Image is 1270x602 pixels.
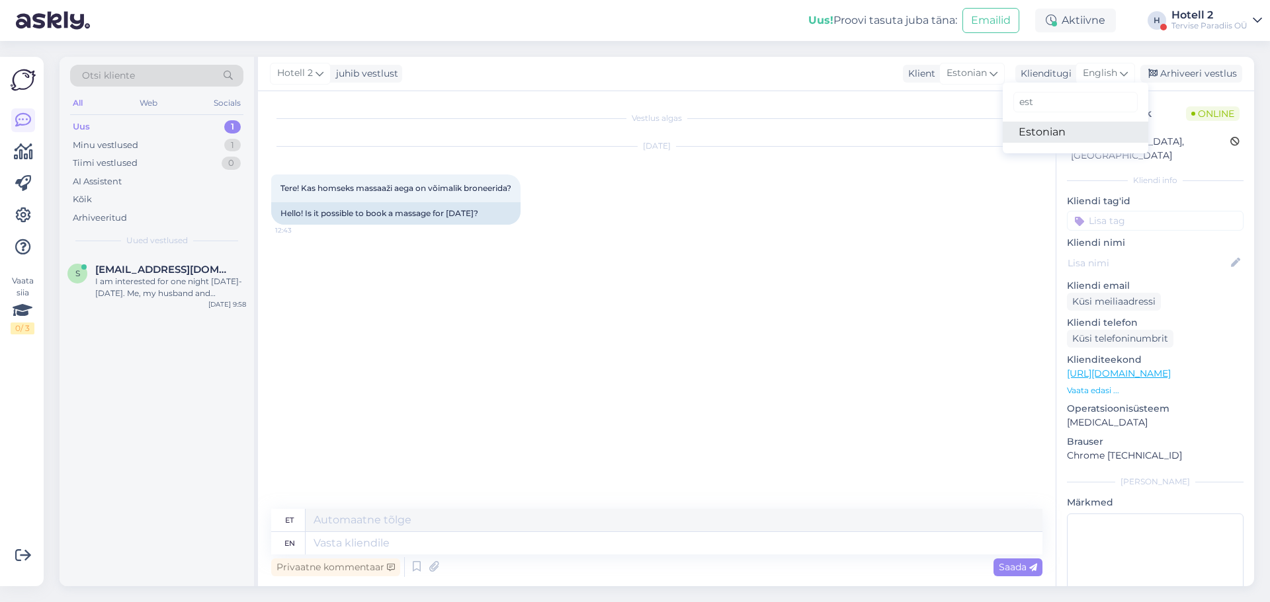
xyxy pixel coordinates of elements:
div: Kliendi info [1067,174,1244,186]
div: [GEOGRAPHIC_DATA], [GEOGRAPHIC_DATA] [1071,135,1230,163]
div: Arhiveeri vestlus [1140,65,1242,83]
input: Lisa nimi [1068,256,1228,270]
div: Vaata siia [11,275,34,334]
div: 1 [224,120,241,133]
p: Vaata edasi ... [1067,385,1244,396]
div: juhib vestlust [331,67,398,81]
p: Kliendi nimi [1067,236,1244,250]
p: Kliendi telefon [1067,316,1244,330]
div: Minu vestlused [73,139,138,152]
a: Hotell 2Tervise Paradiis OÜ [1171,10,1262,31]
div: Uus [73,120,90,133]
div: [DATE] [271,140,1042,152]
div: Tiimi vestlused [73,157,138,170]
span: Hotell 2 [277,66,313,81]
a: Estonian [1003,122,1148,143]
span: Otsi kliente [82,69,135,83]
div: I am interested for one night [DATE]- [DATE]. Me, my husband and daughter (20year) are not intere... [95,276,246,299]
p: Märkmed [1067,496,1244,509]
div: 1 [224,139,241,152]
div: Aktiivne [1035,9,1116,32]
span: sendzele@gmail.com [95,264,233,276]
div: [PERSON_NAME] [1067,476,1244,488]
div: 0 [222,157,241,170]
p: Chrome [TECHNICAL_ID] [1067,449,1244,463]
span: Uued vestlused [126,235,188,246]
div: [DATE] 9:58 [208,299,246,309]
div: All [70,94,85,112]
span: s [75,268,80,278]
span: Saada [999,561,1037,573]
p: [MEDICAL_DATA] [1067,416,1244,430]
p: Klienditeekond [1067,353,1244,367]
div: 0 / 3 [11,322,34,334]
a: [URL][DOMAIN_NAME] [1067,367,1171,379]
div: Socials [211,94,243,112]
p: Operatsioonisüsteem [1067,402,1244,416]
div: AI Assistent [73,175,122,188]
div: Vestlus algas [271,112,1042,124]
span: English [1083,66,1117,81]
p: Kliendi tag'id [1067,194,1244,208]
div: Arhiveeritud [73,211,127,225]
span: Online [1186,106,1240,121]
input: Kirjuta, millist tag'i otsid [1013,92,1138,112]
div: Hello! Is it possible to book a massage for [DATE]? [271,202,521,225]
img: Askly Logo [11,67,36,93]
div: Klienditugi [1015,67,1072,81]
div: en [284,532,295,554]
div: Küsi telefoninumbrit [1067,330,1173,348]
p: Kliendi email [1067,279,1244,293]
div: Küsi meiliaadressi [1067,293,1161,311]
span: 12:43 [275,225,325,235]
div: Privaatne kommentaar [271,558,400,576]
div: Kõik [73,193,92,206]
div: Web [137,94,160,112]
button: Emailid [962,8,1019,33]
div: Klient [903,67,935,81]
div: et [285,509,294,531]
input: Lisa tag [1067,211,1244,231]
div: Tervise Paradiis OÜ [1171,20,1248,31]
span: Tere! Kas homseks massaaži aega on võimalik broneerida? [280,183,511,193]
b: Uus! [808,14,833,26]
span: Estonian [947,66,987,81]
div: Proovi tasuta juba täna: [808,13,957,28]
div: Hotell 2 [1171,10,1248,20]
p: Brauser [1067,435,1244,449]
div: H [1148,11,1166,30]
